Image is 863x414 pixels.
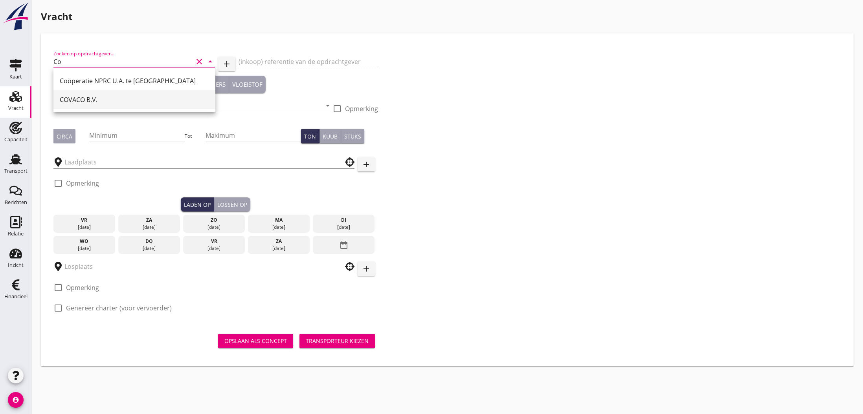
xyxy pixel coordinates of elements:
[306,337,369,345] div: Transporteur kiezen
[232,80,263,89] div: Vloeistof
[120,224,178,231] div: [DATE]
[185,238,243,245] div: vr
[8,231,24,236] div: Relatie
[57,132,72,140] div: Circa
[8,106,24,111] div: Vracht
[304,132,316,140] div: Ton
[89,129,185,142] input: Minimum
[222,59,231,69] i: add
[4,294,28,299] div: Financieel
[218,334,293,348] button: Opslaan als concept
[362,264,371,274] i: add
[55,224,113,231] div: [DATE]
[9,74,22,79] div: Kaart
[55,245,113,252] div: [DATE]
[206,129,301,142] input: Maximum
[299,334,375,348] button: Transporteur kiezen
[185,133,206,140] div: Tot
[229,76,266,93] button: Vloeistof
[217,201,247,209] div: Lossen op
[53,55,193,68] input: Zoeken op opdrachtgever...
[53,129,75,143] button: Circa
[120,217,178,224] div: za
[206,57,215,66] i: arrow_drop_down
[224,337,287,345] div: Opslaan als concept
[319,129,341,143] button: Kuub
[66,179,99,187] label: Opmerking
[250,238,308,245] div: za
[345,105,378,113] label: Opmerking
[120,245,178,252] div: [DATE]
[66,284,99,292] label: Opmerking
[195,57,204,66] i: clear
[8,263,24,268] div: Inzicht
[301,129,319,143] button: Ton
[60,76,209,86] div: Coöperatie NPRC U.A. te [GEOGRAPHIC_DATA]
[120,238,178,245] div: do
[8,392,24,408] i: account_circle
[64,260,332,273] input: Losplaats
[250,224,308,231] div: [DATE]
[4,168,28,173] div: Transport
[344,132,361,140] div: Stuks
[184,201,211,209] div: Laden op
[185,245,243,252] div: [DATE]
[214,197,250,212] button: Lossen op
[323,101,332,110] i: arrow_drop_down
[64,156,332,168] input: Laadplaats
[55,217,113,224] div: vr
[250,245,308,252] div: [DATE]
[341,129,364,143] button: Stuks
[41,9,854,24] h1: Vracht
[66,304,172,312] label: Genereer charter (voor vervoerder)
[315,217,373,224] div: di
[315,224,373,231] div: [DATE]
[5,200,27,205] div: Berichten
[185,224,243,231] div: [DATE]
[362,160,371,169] i: add
[60,95,209,104] div: COVACO B.V.
[250,217,308,224] div: ma
[323,132,338,140] div: Kuub
[185,217,243,224] div: zo
[55,238,113,245] div: wo
[181,197,214,212] button: Laden op
[339,238,349,252] i: date_range
[2,2,30,31] img: logo-small.a267ee39.svg
[4,137,28,142] div: Capaciteit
